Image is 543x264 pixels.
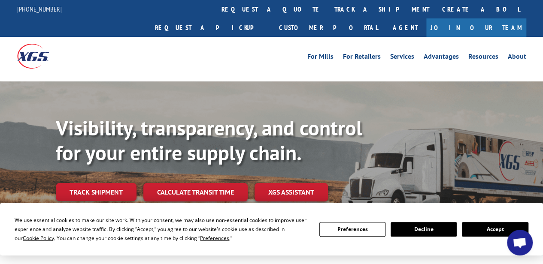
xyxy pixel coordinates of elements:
span: Cookie Policy [23,234,54,242]
a: For Retailers [343,53,381,63]
a: Request a pickup [149,18,273,37]
a: Agent [384,18,426,37]
a: Track shipment [56,183,137,201]
button: Accept [462,222,528,237]
button: Preferences [319,222,385,237]
a: Resources [468,53,498,63]
a: Join Our Team [426,18,526,37]
a: Open chat [507,230,533,255]
b: Visibility, transparency, and control for your entire supply chain. [56,114,362,166]
a: For Mills [307,53,334,63]
a: About [508,53,526,63]
a: Services [390,53,414,63]
span: Preferences [200,234,229,242]
a: Calculate transit time [143,183,248,201]
a: [PHONE_NUMBER] [17,5,62,13]
a: Customer Portal [273,18,384,37]
button: Decline [391,222,457,237]
div: We use essential cookies to make our site work. With your consent, we may also use non-essential ... [15,216,309,243]
a: XGS ASSISTANT [255,183,328,201]
a: Advantages [424,53,459,63]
